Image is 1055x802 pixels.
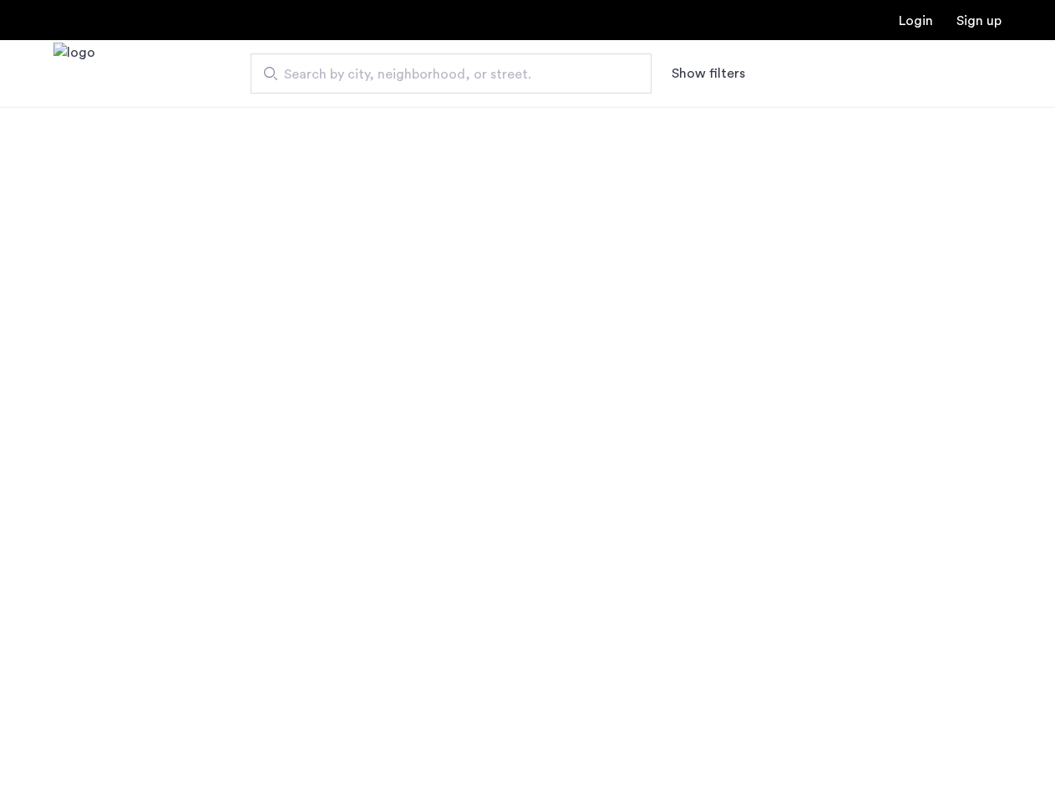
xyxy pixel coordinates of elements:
[284,64,605,84] span: Search by city, neighborhood, or street.
[672,63,745,84] button: Show or hide filters
[899,14,933,28] a: Login
[251,53,652,94] input: Apartment Search
[956,14,1002,28] a: Registration
[53,43,95,105] a: Cazamio Logo
[53,43,95,105] img: logo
